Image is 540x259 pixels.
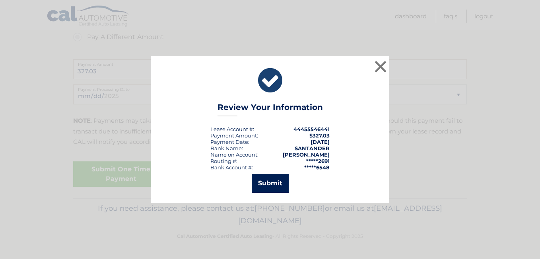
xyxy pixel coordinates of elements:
span: $327.03 [309,132,330,139]
strong: SANTANDER [295,145,330,151]
div: Payment Amount: [210,132,258,139]
div: Routing #: [210,158,237,164]
strong: [PERSON_NAME] [283,151,330,158]
button: × [373,59,388,75]
h3: Review Your Information [218,102,323,116]
span: [DATE] [311,139,330,145]
div: Name on Account: [210,151,258,158]
div: Bank Account #: [210,164,253,171]
div: : [210,139,249,145]
div: Bank Name: [210,145,243,151]
span: Payment Date [210,139,248,145]
div: Lease Account #: [210,126,254,132]
strong: 44455546441 [293,126,330,132]
button: Submit [252,174,289,193]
